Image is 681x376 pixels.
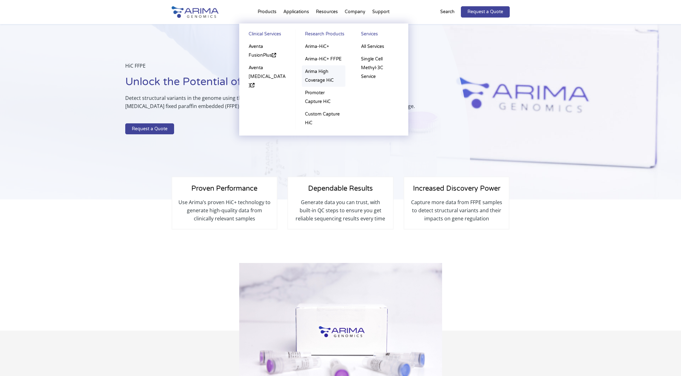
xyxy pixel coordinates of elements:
span: Gene Regulation [144,95,175,101]
span: Structural Variant Discovery [144,120,196,125]
input: Arima Bioinformatics Platform [2,136,6,140]
span: Library Prep [7,128,30,133]
span: Other [144,128,155,133]
span: Dependable Results [308,184,373,193]
input: Genome Assembly [139,87,143,91]
span: State [137,52,147,57]
a: Single Cell Methyl-3C Service [358,53,402,83]
span: Other [7,144,18,150]
input: Other [2,144,6,148]
span: Increased Discovery Power [413,184,500,193]
input: High Coverage Hi-C [2,104,6,108]
input: Epigenetics [139,104,143,108]
input: Structural Variant Discovery [139,120,143,124]
input: Gene Regulation [139,95,143,100]
input: Other [139,128,143,132]
a: Arima-HiC+ [302,40,345,53]
span: What is your area of interest? [137,77,192,83]
input: Hi-C [2,87,6,91]
p: HiC FFPE [125,62,439,75]
span: Hi-C for FFPE [7,111,31,117]
input: Capture Hi-C [2,95,6,100]
span: Human Health [144,111,172,117]
span: Arima Bioinformatics Platform [7,136,63,142]
a: Services [358,30,402,40]
a: All Services [358,40,402,53]
img: Arima-Genomics-logo [172,6,219,18]
span: High Coverage Hi-C [7,103,43,109]
input: Library Prep [2,128,6,132]
a: Request a Quote [461,6,510,18]
a: Clinical Services [245,30,289,40]
a: Promoter Capture HiC [302,87,345,108]
p: Capture more data from FFPE samples to detect structural variants and their impacts on gene regul... [410,198,503,223]
p: Generate data you can trust, with built-in QC steps to ensure you get reliable sequencing results... [294,198,386,223]
span: Capture Hi-C [7,95,31,101]
a: Arima-HiC+ FFPE [302,53,345,65]
h1: Unlock the Potential of FFPE Samples [125,75,439,94]
a: Custom Capture HiC [302,108,345,129]
input: Hi-C for FFPE [2,112,6,116]
p: Search [440,8,455,16]
span: Last name [137,0,157,6]
input: Human Health [139,112,143,116]
span: Genome Assembly [144,87,179,93]
p: Use Arima’s proven HiC+ technology to generate high-quality data from clinically relevant samples [178,198,271,223]
p: Detect structural variants in the genome using the Arima-HiC+ FFPE kit. With our robust and easy-... [125,94,439,115]
span: Single-Cell Methyl-3C [7,120,46,125]
a: Research Products [302,30,345,40]
a: Arima High Coverage HiC [302,65,345,87]
a: Aventa FusionPlus [245,40,289,62]
input: Single-Cell Methyl-3C [2,120,6,124]
span: Hi-C [7,87,15,93]
span: Proven Performance [191,184,257,193]
a: Request a Quote [125,123,174,135]
span: Epigenetics [144,103,165,109]
a: Aventa [MEDICAL_DATA] [245,62,289,92]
